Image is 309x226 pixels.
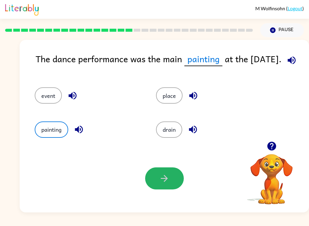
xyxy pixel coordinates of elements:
span: painting [184,52,222,66]
button: drain [156,121,182,138]
button: place [156,87,183,104]
video: Your browser must support playing .mp4 files to use Literably. Please try using another browser. [241,145,302,205]
img: Literably [5,2,39,16]
div: The dance performance was the main at the [DATE]. [36,52,309,75]
button: Pause [260,23,304,37]
div: ( ) [255,5,304,11]
a: Logout [288,5,302,11]
button: event [35,87,62,104]
span: M Wolfinsohn [255,5,286,11]
button: painting [35,121,68,138]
